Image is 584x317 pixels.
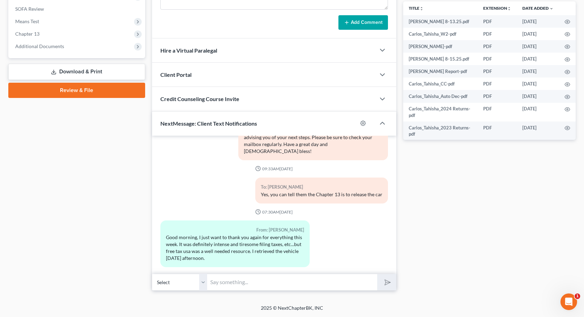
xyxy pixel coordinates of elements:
td: [DATE] [517,121,559,141]
i: unfold_more [507,7,511,11]
td: Carlos_Tahisha_2024 Returns-pdf [403,103,478,122]
td: [DATE] [517,53,559,65]
td: [DATE] [517,65,559,78]
td: PDF [478,28,517,40]
td: PDF [478,53,517,65]
td: PDF [478,121,517,141]
div: From: [PERSON_NAME] [166,226,304,234]
a: Download & Print [8,64,145,80]
td: PDF [478,78,517,90]
td: [DATE] [517,78,559,90]
td: Carlos_Tahisha_2023 Returns-pdf [403,121,478,141]
div: To: [PERSON_NAME] [261,183,382,191]
td: PDF [478,103,517,122]
a: SOFA Review [10,3,145,15]
td: [DATE] [517,90,559,102]
button: Add Comment [338,15,388,30]
td: [PERSON_NAME]-pdf [403,40,478,53]
a: Extensionunfold_more [483,6,511,11]
span: Credit Counseling Course Invite [160,96,239,102]
i: expand_more [549,7,554,11]
div: 07:30AM[DATE] [160,209,388,215]
span: Client Portal [160,71,192,78]
td: Carlos_Tahisha_W2-pdf [403,28,478,40]
div: 2025 © NextChapterBK, INC [95,305,489,317]
span: Additional Documents [15,43,64,49]
i: unfold_more [419,7,424,11]
div: Good morning, I just want to thank you again for everything this week. It was definitely intense ... [166,234,304,262]
td: PDF [478,15,517,28]
td: [DATE] [517,15,559,28]
td: [DATE] [517,103,559,122]
span: 1 [575,293,580,299]
td: Carlos_Tahisha_CC-pdf [403,78,478,90]
td: [PERSON_NAME] 8-13.25.pdf [403,15,478,28]
td: [PERSON_NAME] 8-15.25.pdf [403,53,478,65]
td: Carlos_Tahisha_Auto Dec-pdf [403,90,478,102]
a: Titleunfold_more [409,6,424,11]
span: Hire a Virtual Paralegal [160,47,217,54]
span: NextMessage: Client Text Notifications [160,120,257,127]
a: Date Added expand_more [522,6,554,11]
div: 09:33AM[DATE] [160,166,388,172]
td: PDF [478,65,517,78]
a: Review & File [8,83,145,98]
span: SOFA Review [15,6,44,12]
input: Say something... [207,274,377,291]
span: Chapter 13 [15,31,39,37]
td: PDF [478,90,517,102]
td: PDF [478,40,517,53]
td: [DATE] [517,28,559,40]
iframe: Intercom live chat [560,293,577,310]
div: Yes, you can tell them the Chapter 13 is to release the car [261,191,382,198]
td: [PERSON_NAME] Report-pdf [403,65,478,78]
td: [DATE] [517,40,559,53]
span: Means Test [15,18,39,24]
